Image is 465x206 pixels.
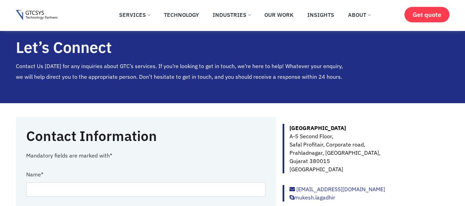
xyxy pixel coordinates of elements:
[404,7,450,22] a: Get quote
[114,7,155,22] a: Services
[343,7,376,22] a: About
[16,61,350,82] p: Contact Us [DATE] for any inquiries about GTC’s services. If you’re looking to get in touch, we’r...
[159,7,204,22] a: Technology
[26,127,246,144] h2: Contact Information
[413,11,441,18] span: Get quote
[289,124,442,173] p: A-5 Second Floor, Safal Profitair, Corporate road, Prahladnagar, [GEOGRAPHIC_DATA], Gujarat 38001...
[16,10,57,21] img: Gtcsys logo
[26,166,43,182] label: Name
[289,124,346,131] strong: [GEOGRAPHIC_DATA]
[289,194,335,201] a: mukesh.lagadhir
[16,39,350,56] h3: Let’s Connect
[289,186,385,193] a: [EMAIL_ADDRESS][DOMAIN_NAME]
[208,7,256,22] a: Industries
[259,7,299,22] a: Our Work
[302,7,339,22] a: Insights
[26,151,266,160] div: Mandatory fields are marked with*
